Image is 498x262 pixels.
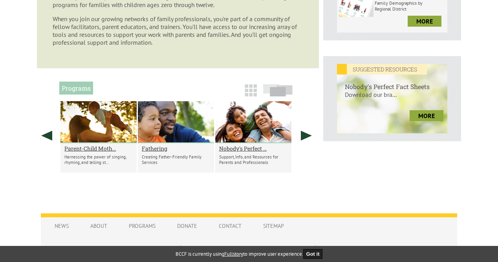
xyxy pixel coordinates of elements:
a: more [408,16,441,27]
em: SUGGESTED RESOURCES [337,64,427,75]
a: more [410,110,443,121]
a: News [47,218,77,233]
a: Contact [211,218,249,233]
h6: Nobody's Perfect Fact Sheets [337,75,447,91]
a: Grid View [242,88,259,100]
a: Fullstory [224,251,243,257]
p: When you join our growing networks of family professionals, you're part of a community of fellow ... [53,15,303,46]
a: About [82,218,115,233]
h2: Programs [59,82,93,95]
li: Nobody's Perfect Parenting [215,101,291,173]
button: Got it [303,249,323,259]
a: Sitemap [255,218,292,233]
li: Parent-Child Mother Goose [60,101,137,173]
a: Programs [121,218,163,233]
a: Nobody's Perfect ... [219,145,287,152]
a: Slide View [261,88,295,100]
p: Creating Father-Friendly Family Services [142,154,210,165]
p: Download our bra... [337,91,447,106]
a: Donate [169,218,205,233]
img: grid-icon.png [245,84,257,96]
img: slide-icon.png [263,84,293,96]
a: Fathering [142,145,210,152]
li: Fathering [138,101,214,173]
a: Parent-Child Moth... [64,145,133,152]
p: Harnessing the power of singing, rhyming, and telling st... [64,154,133,165]
p: Support, Info, and Resources for Parents and Professionals [219,154,287,165]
